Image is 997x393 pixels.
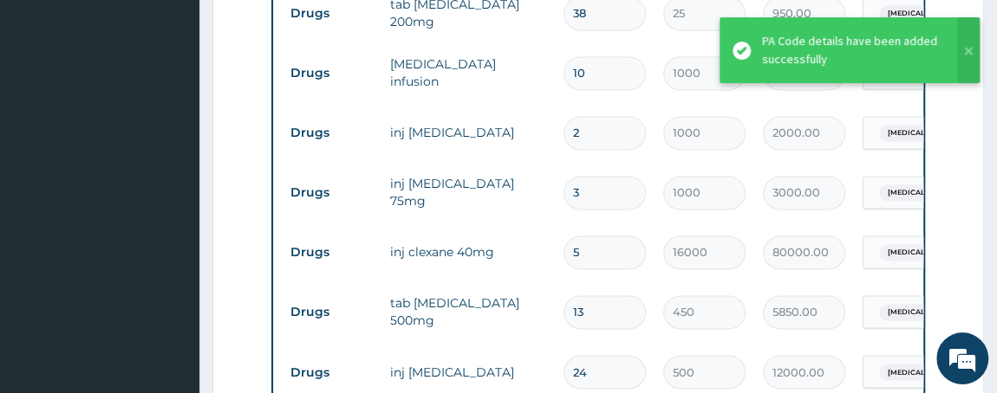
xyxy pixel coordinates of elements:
td: inj clexane 40mg [381,235,555,269]
span: [MEDICAL_DATA] [879,244,961,261]
td: Drugs [282,177,381,209]
span: [MEDICAL_DATA] [879,364,961,381]
span: [MEDICAL_DATA] [879,184,961,202]
div: Chat with us now [90,97,291,119]
img: d_794563401_company_1708531726252_794563401 [32,87,70,130]
td: Drugs [282,236,381,268]
td: inj [MEDICAL_DATA] 75mg [381,166,555,218]
td: inj [MEDICAL_DATA] [381,354,555,389]
td: Drugs [282,57,381,89]
td: Drugs [282,117,381,149]
td: inj [MEDICAL_DATA] [381,115,555,150]
span: [MEDICAL_DATA] [879,5,961,23]
td: Drugs [282,356,381,388]
td: [MEDICAL_DATA] infusion [381,47,555,99]
td: Drugs [282,296,381,328]
div: PA Code details have been added successfully [762,32,941,68]
span: [MEDICAL_DATA] [879,125,961,142]
span: [MEDICAL_DATA] [879,304,961,321]
div: Minimize live chat window [284,9,326,50]
td: tab [MEDICAL_DATA] 500mg [381,286,555,338]
textarea: Type your message and hit 'Enter' [9,233,330,293]
span: We're online! [101,98,239,273]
